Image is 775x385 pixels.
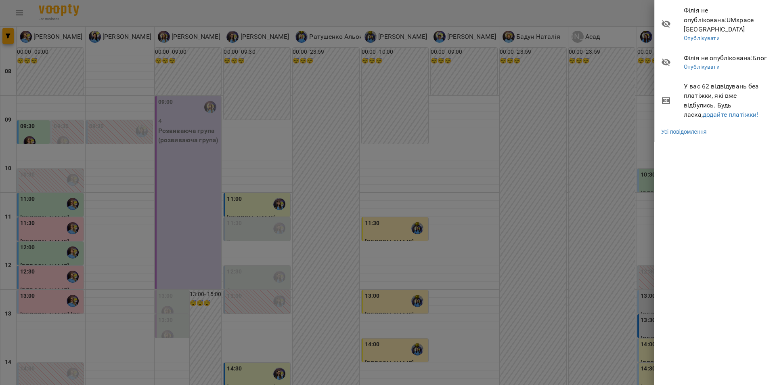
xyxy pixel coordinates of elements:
span: Філія не опублікована : UMspace [GEOGRAPHIC_DATA] [684,6,769,34]
span: Філія не опублікована : Блог [684,53,769,63]
a: Усі повідомлення [661,128,706,136]
a: Опублікувати [684,35,720,41]
a: додайте платіжки! [703,111,758,118]
span: У вас 62 відвідувань без платіжки, які вже відбулись. Будь ласка, [684,82,769,120]
a: Опублікувати [684,63,720,70]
